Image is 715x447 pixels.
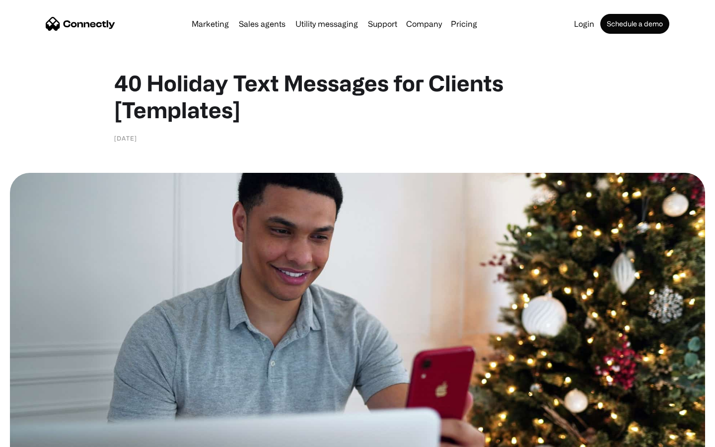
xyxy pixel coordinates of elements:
div: Company [406,17,442,31]
a: Sales agents [235,20,289,28]
div: [DATE] [114,133,137,143]
h1: 40 Holiday Text Messages for Clients [Templates] [114,70,601,123]
a: Login [570,20,598,28]
a: Support [364,20,401,28]
aside: Language selected: English [10,430,60,444]
a: Utility messaging [291,20,362,28]
ul: Language list [20,430,60,444]
a: Marketing [188,20,233,28]
a: Pricing [447,20,481,28]
a: Schedule a demo [600,14,669,34]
